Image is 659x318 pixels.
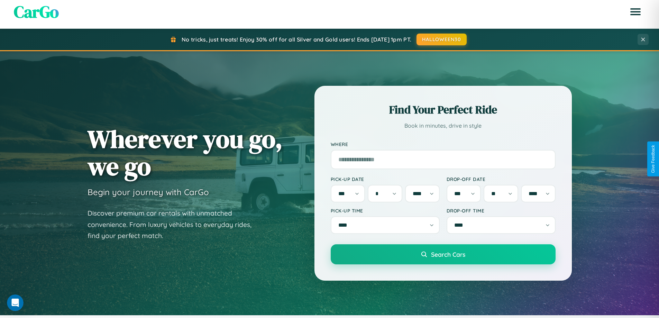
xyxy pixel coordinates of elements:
[88,125,283,180] h1: Wherever you go, we go
[182,36,411,43] span: No tricks, just treats! Enjoy 30% off for all Silver and Gold users! Ends [DATE] 1pm PT.
[447,208,556,213] label: Drop-off Time
[331,208,440,213] label: Pick-up Time
[626,2,645,21] button: Open menu
[14,0,59,23] span: CarGo
[331,141,556,147] label: Where
[88,187,209,197] h3: Begin your journey with CarGo
[431,251,465,258] span: Search Cars
[651,145,656,173] div: Give Feedback
[88,208,260,242] p: Discover premium car rentals with unmatched convenience. From luxury vehicles to everyday rides, ...
[417,34,467,45] button: HALLOWEEN30
[331,176,440,182] label: Pick-up Date
[331,102,556,117] h2: Find Your Perfect Ride
[447,176,556,182] label: Drop-off Date
[331,121,556,131] p: Book in minutes, drive in style
[7,294,24,311] iframe: Intercom live chat
[331,244,556,264] button: Search Cars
